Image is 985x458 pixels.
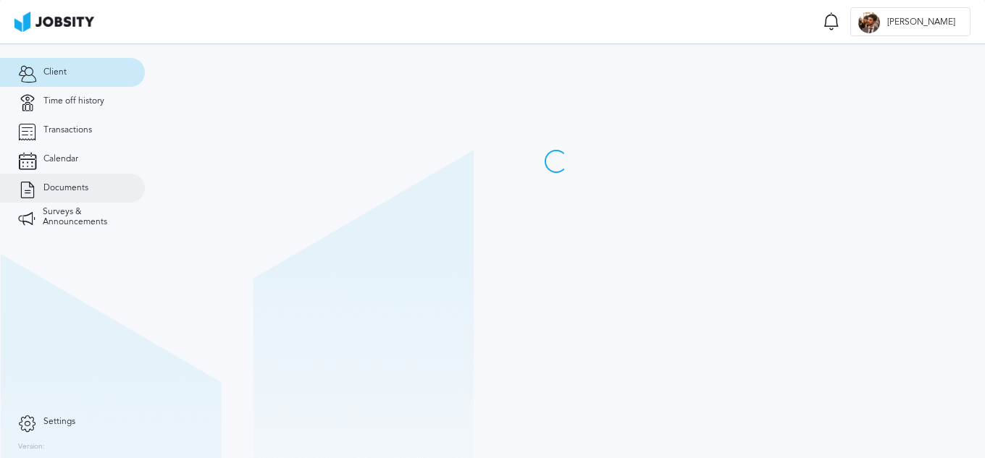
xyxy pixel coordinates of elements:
span: Time off history [43,96,104,106]
span: Documents [43,183,88,193]
span: Surveys & Announcements [43,207,127,227]
span: Calendar [43,154,78,164]
img: ab4bad089aa723f57921c736e9817d99.png [14,12,94,32]
span: Settings [43,417,75,427]
span: Transactions [43,125,92,135]
button: F[PERSON_NAME] [850,7,971,36]
div: F [858,12,880,33]
span: Client [43,67,67,77]
span: [PERSON_NAME] [880,17,963,27]
label: Version: [18,443,45,451]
